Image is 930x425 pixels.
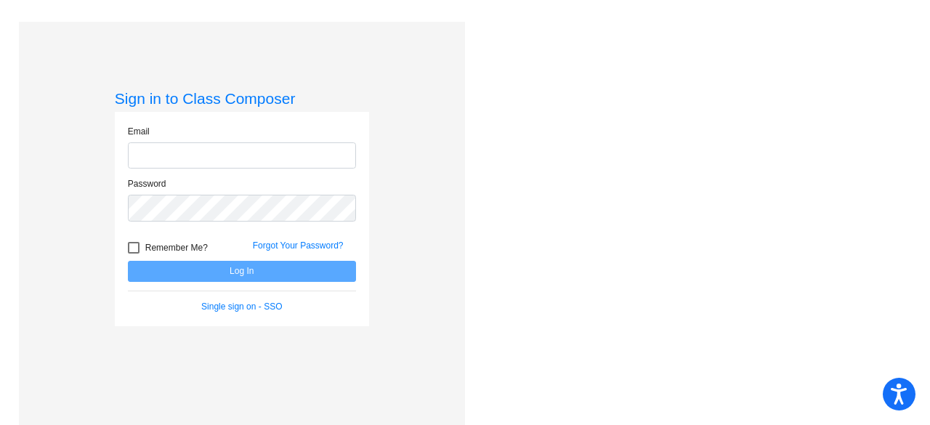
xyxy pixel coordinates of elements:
h3: Sign in to Class Composer [115,89,369,108]
span: Remember Me? [145,239,208,256]
a: Forgot Your Password? [253,240,344,251]
label: Password [128,177,166,190]
a: Single sign on - SSO [201,301,282,312]
button: Log In [128,261,356,282]
label: Email [128,125,150,138]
